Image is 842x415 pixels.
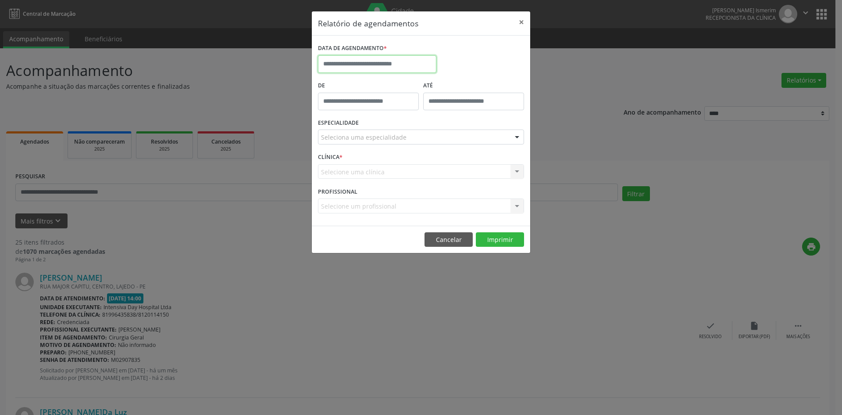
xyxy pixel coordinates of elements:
[318,42,387,55] label: DATA DE AGENDAMENTO
[425,232,473,247] button: Cancelar
[318,151,343,164] label: CLÍNICA
[321,133,407,142] span: Seleciona uma especialidade
[318,18,418,29] h5: Relatório de agendamentos
[423,79,524,93] label: ATÉ
[318,116,359,130] label: ESPECIALIDADE
[318,79,419,93] label: De
[318,185,357,198] label: PROFISSIONAL
[476,232,524,247] button: Imprimir
[513,11,530,33] button: Close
